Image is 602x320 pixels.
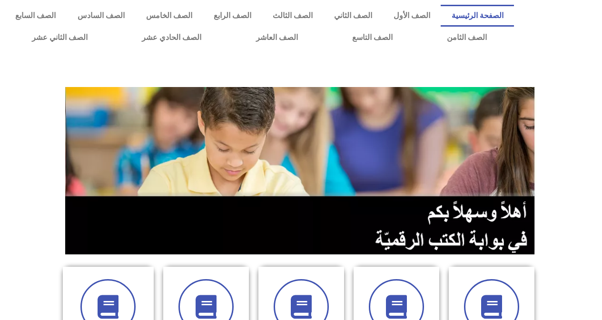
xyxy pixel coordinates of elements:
a: الصف الثالث [262,5,323,27]
a: الصف العاشر [229,27,325,48]
a: الصف السادس [67,5,135,27]
a: الصف التاسع [325,27,420,48]
a: الصف السابع [5,5,67,27]
a: الصف الخامس [135,5,203,27]
a: الصفحة الرئيسية [441,5,514,27]
a: الصف الأول [383,5,441,27]
a: الصف الثامن [420,27,514,48]
a: الصف الحادي عشر [115,27,228,48]
a: الصف الرابع [203,5,262,27]
a: الصف الثاني [323,5,383,27]
a: الصف الثاني عشر [5,27,115,48]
